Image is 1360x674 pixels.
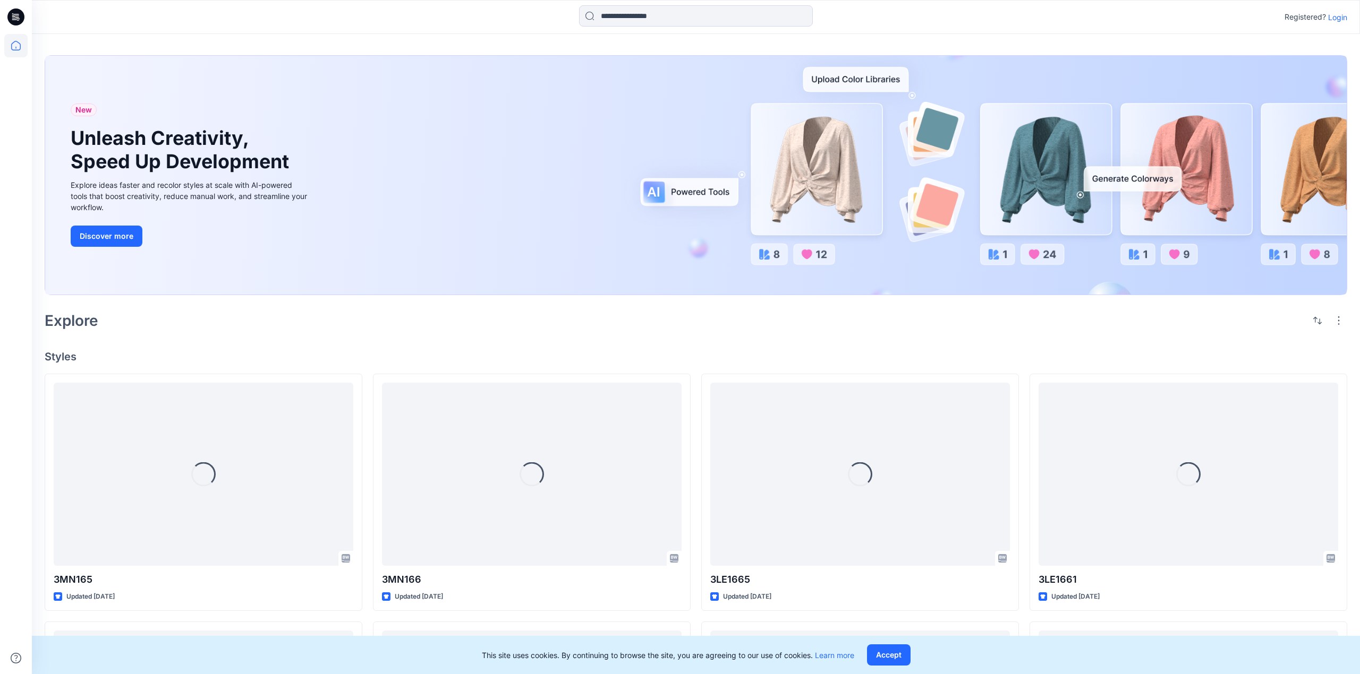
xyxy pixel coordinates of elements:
p: Updated [DATE] [395,591,443,602]
p: 3MN165 [54,572,353,587]
p: This site uses cookies. By continuing to browse the site, you are agreeing to our use of cookies. [482,650,854,661]
p: 3LE1661 [1039,572,1338,587]
p: Updated [DATE] [1051,591,1100,602]
p: Login [1328,12,1347,23]
button: Accept [867,644,911,666]
p: Registered? [1285,11,1326,23]
p: Updated [DATE] [66,591,115,602]
button: Discover more [71,226,142,247]
p: 3LE1665 [710,572,1010,587]
span: New [75,103,92,116]
div: Explore ideas faster and recolor styles at scale with AI-powered tools that boost creativity, red... [71,179,310,213]
p: Updated [DATE] [723,591,771,602]
a: Discover more [71,226,310,247]
p: 3MN166 [382,572,682,587]
h4: Styles [45,350,1347,363]
h2: Explore [45,312,98,329]
a: Learn more [815,651,854,660]
h1: Unleash Creativity, Speed Up Development [71,127,294,172]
